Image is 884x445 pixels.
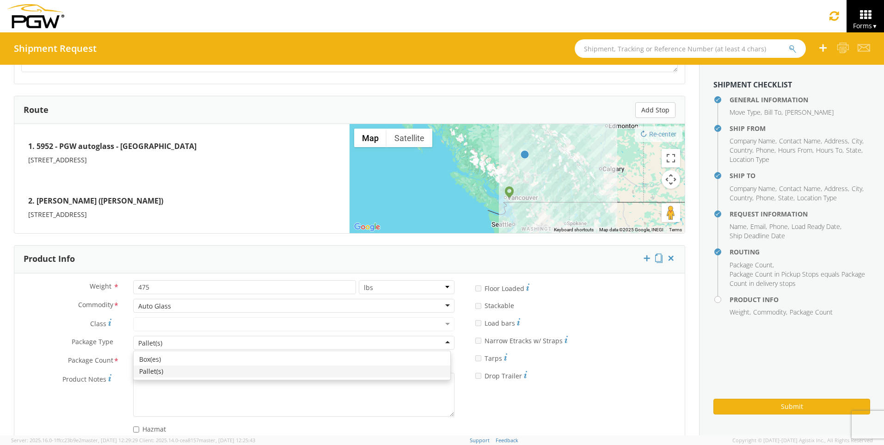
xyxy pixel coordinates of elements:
[730,184,775,193] span: Company Name
[475,300,516,310] label: Stackable
[28,192,336,210] h4: 2. [PERSON_NAME] ([PERSON_NAME])
[78,300,113,311] span: Commodity
[11,437,138,444] span: Server: 2025.16.0-1ffcc23b9e2
[730,248,870,255] h4: Routing
[730,146,752,155] span: Country
[475,338,481,344] input: Narrow Etracks w/ Straps
[72,337,113,348] span: Package Type
[756,146,776,155] li: ,
[730,184,777,193] li: ,
[68,356,113,366] span: Package Count
[824,184,849,193] li: ,
[62,375,106,383] span: Product Notes
[662,170,680,189] button: Map camera controls
[134,353,450,365] div: Box(es)
[730,108,762,117] li: ,
[730,146,754,155] li: ,
[756,146,774,155] span: Phone
[475,285,481,291] input: Floor Loaded
[824,136,848,145] span: Address
[779,136,822,146] li: ,
[846,146,861,155] span: State
[753,308,787,317] li: ,
[475,282,529,293] label: Floor Loaded
[797,193,837,202] span: Location Type
[575,39,806,58] input: Shipment, Tracking or Reference Number (at least 4 chars)
[730,136,775,145] span: Company Name
[750,222,767,231] li: ,
[713,399,870,414] button: Submit
[475,334,568,346] label: Narrow Etracks w/ Straps
[816,146,842,155] span: Hours To
[792,222,841,231] li: ,
[14,43,97,54] h4: Shipment Request
[730,96,870,103] h4: General Information
[778,193,793,202] span: State
[778,193,795,203] li: ,
[730,260,773,269] span: Package Count
[24,105,49,115] h3: Route
[824,136,849,146] li: ,
[872,22,878,30] span: ▼
[730,222,748,231] li: ,
[90,319,106,328] span: Class
[852,184,864,193] li: ,
[846,146,863,155] li: ,
[730,308,751,317] li: ,
[778,146,812,155] span: Hours From
[785,108,834,117] span: [PERSON_NAME]
[139,437,255,444] span: Client: 2025.14.0-cea8157
[730,222,747,231] span: Name
[354,129,387,147] button: Show street map
[28,155,87,164] span: [STREET_ADDRESS]
[134,365,450,377] div: Pallet(s)
[599,227,663,232] span: Map data ©2025 Google, INEGI
[133,426,139,433] input: Hazmat
[730,308,749,316] span: Weight
[852,184,862,193] span: City
[792,222,840,231] span: Load Ready Date
[635,102,675,118] button: Add Stop
[28,138,336,155] h4: 1. 5952 - PGW autoglass - [GEOGRAPHIC_DATA]
[764,108,781,117] span: Bill To
[730,193,752,202] span: Country
[730,193,754,203] li: ,
[662,204,680,222] button: Drag Pegman onto the map to open Street View
[90,282,111,290] span: Weight
[496,437,518,444] a: Feedback
[750,222,766,231] span: Email
[730,155,769,164] span: Location Type
[387,129,432,147] button: Show satellite imagery
[475,320,481,326] input: Load bars
[753,308,786,316] span: Commodity
[475,317,520,328] label: Load bars
[81,437,138,444] span: master, [DATE] 12:29:29
[138,302,171,311] div: Auto Glass
[779,184,821,193] span: Contact Name
[853,21,878,30] span: Forms
[475,370,527,381] label: Drop Trailer
[756,193,776,203] li: ,
[475,303,481,309] input: Stackable
[7,4,64,28] img: pgw-form-logo-1aaa8060b1cc70fad034.png
[778,146,814,155] li: ,
[756,193,774,202] span: Phone
[133,423,168,434] label: Hazmat
[769,222,788,231] span: Phone
[852,136,864,146] li: ,
[730,125,870,132] h4: Ship From
[730,231,785,240] span: Ship Deadline Date
[730,260,774,270] li: ,
[475,373,481,379] input: Drop Trailer
[769,222,789,231] li: ,
[24,254,75,264] h3: Product Info
[662,149,680,167] button: Toggle fullscreen view
[470,437,490,444] a: Support
[713,80,792,90] strong: Shipment Checklist
[824,184,848,193] span: Address
[199,437,255,444] span: master, [DATE] 12:25:43
[730,108,761,117] span: Move Type
[28,210,87,219] span: [STREET_ADDRESS]
[764,108,783,117] li: ,
[669,227,682,232] a: Terms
